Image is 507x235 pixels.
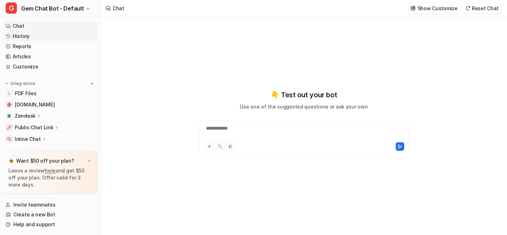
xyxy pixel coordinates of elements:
[418,5,458,12] p: Show Customize
[7,137,11,141] img: Inline Chat
[15,124,54,131] p: Public Chat Link
[16,157,74,164] p: Want $50 off your plan?
[87,159,91,163] img: x
[3,62,98,72] a: Customize
[3,200,98,210] a: Invite teammates
[463,3,501,13] button: Reset Chat
[21,4,84,13] span: Gem Chat Bot - Default
[8,167,93,188] p: Leave a review and get $50 off your plan. Offer valid for 3 more days.
[3,52,98,61] a: Articles
[3,41,98,51] a: Reports
[271,90,337,100] p: 👇 Test out your bot
[6,2,17,14] span: G
[7,103,11,107] img: status.gem.com
[411,6,415,11] img: customize
[4,81,9,86] img: expand menu
[465,6,470,11] img: reset
[89,81,94,86] img: menu_add.svg
[7,125,11,130] img: Public Chat Link
[45,168,56,174] a: here
[3,31,98,41] a: History
[3,210,98,220] a: Create a new Bot
[8,158,14,164] img: star
[3,100,98,110] a: status.gem.com[DOMAIN_NAME]
[113,5,124,12] div: Chat
[11,81,36,86] p: Integrations
[3,89,98,98] a: PDF FilesPDF Files
[240,103,368,110] p: Use one of the suggested questions or ask your own
[408,3,461,13] button: Show Customize
[3,80,38,87] button: Integrations
[3,21,98,31] a: Chat
[7,91,11,96] img: PDF Files
[15,90,36,97] span: PDF Files
[15,112,36,119] p: Zendesk
[15,101,55,108] span: [DOMAIN_NAME]
[3,220,98,229] a: Help and support
[15,136,41,143] p: Inline Chat
[7,114,11,118] img: Zendesk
